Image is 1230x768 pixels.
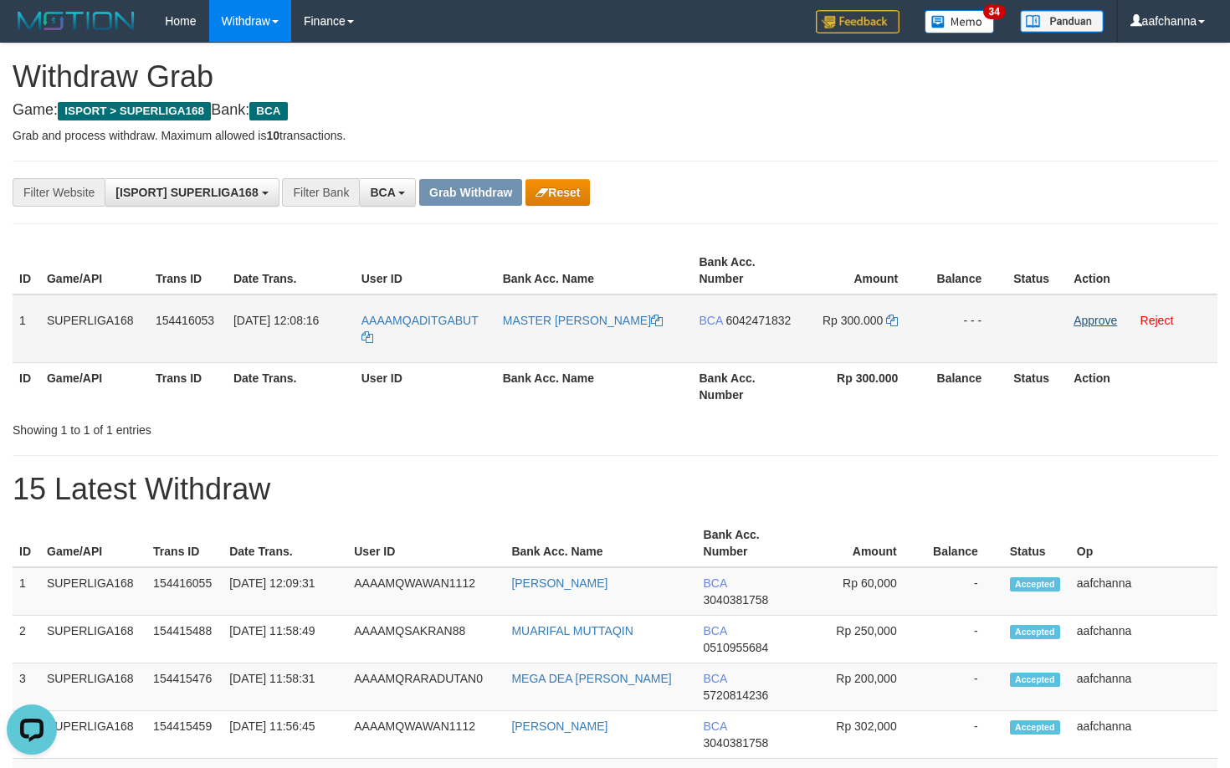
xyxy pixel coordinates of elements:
td: 1 [13,567,40,616]
td: - [922,711,1003,759]
img: Feedback.jpg [816,10,899,33]
a: [PERSON_NAME] [511,576,607,590]
a: MASTER [PERSON_NAME] [503,314,663,327]
td: Rp 250,000 [800,616,922,663]
th: Bank Acc. Name [496,362,693,410]
th: User ID [355,247,496,294]
td: - - - [923,294,1007,363]
td: SUPERLIGA168 [40,567,146,616]
th: Date Trans. [223,520,347,567]
img: panduan.png [1020,10,1104,33]
td: 3 [13,663,40,711]
span: BCA [704,624,727,637]
button: Open LiveChat chat widget [7,7,57,57]
th: Trans ID [149,362,227,410]
td: 154415476 [146,663,223,711]
h1: 15 Latest Withdraw [13,473,1217,506]
th: ID [13,247,40,294]
th: Action [1067,362,1217,410]
th: Amount [797,247,923,294]
span: ISPORT > SUPERLIGA168 [58,102,211,120]
span: BCA [704,719,727,733]
span: BCA [699,314,722,327]
span: BCA [704,576,727,590]
td: 2 [13,616,40,663]
th: Game/API [40,520,146,567]
td: aafchanna [1070,616,1217,663]
td: SUPERLIGA168 [40,616,146,663]
td: 154416055 [146,567,223,616]
td: SUPERLIGA168 [40,663,146,711]
img: MOTION_logo.png [13,8,140,33]
th: Date Trans. [227,362,355,410]
td: aafchanna [1070,663,1217,711]
span: BCA [370,186,395,199]
a: MUARIFAL MUTTAQIN [511,624,633,637]
span: 154416053 [156,314,214,327]
th: Status [1003,520,1070,567]
th: Bank Acc. Number [692,247,797,294]
button: BCA [359,178,416,207]
span: Accepted [1010,577,1060,591]
td: AAAAMQRARADUTAN0 [347,663,505,711]
td: Rp 302,000 [800,711,922,759]
span: Copy 0510955684 to clipboard [704,641,769,654]
h4: Game: Bank: [13,102,1217,119]
td: - [922,663,1003,711]
td: 1 [13,294,40,363]
span: [ISPORT] SUPERLIGA168 [115,186,258,199]
td: [DATE] 12:09:31 [223,567,347,616]
th: Game/API [40,362,149,410]
th: User ID [355,362,496,410]
th: ID [13,520,40,567]
th: Op [1070,520,1217,567]
a: MEGA DEA [PERSON_NAME] [511,672,671,685]
div: Filter Bank [282,178,359,207]
span: AAAAMQADITGABUT [361,314,479,327]
td: [DATE] 11:56:45 [223,711,347,759]
td: SUPERLIGA168 [40,294,149,363]
th: Trans ID [149,247,227,294]
th: Balance [922,520,1003,567]
td: 154415488 [146,616,223,663]
span: Rp 300.000 [823,314,883,327]
th: User ID [347,520,505,567]
th: Status [1007,362,1067,410]
td: Rp 60,000 [800,567,922,616]
td: SUPERLIGA168 [40,711,146,759]
td: 154415459 [146,711,223,759]
th: Bank Acc. Number [692,362,797,410]
button: [ISPORT] SUPERLIGA168 [105,178,279,207]
th: Rp 300.000 [797,362,923,410]
th: ID [13,362,40,410]
span: Accepted [1010,720,1060,735]
strong: 10 [266,129,279,142]
th: Balance [923,362,1007,410]
th: Date Trans. [227,247,355,294]
td: aafchanna [1070,711,1217,759]
th: Bank Acc. Number [697,520,800,567]
h1: Withdraw Grab [13,60,1217,94]
a: Approve [1074,314,1117,327]
span: BCA [704,672,727,685]
p: Grab and process withdraw. Maximum allowed is transactions. [13,127,1217,144]
td: aafchanna [1070,567,1217,616]
span: Copy 6042471832 to clipboard [725,314,791,327]
th: Balance [923,247,1007,294]
td: [DATE] 11:58:49 [223,616,347,663]
td: AAAAMQWAWAN1112 [347,567,505,616]
button: Reset [525,179,590,206]
th: Amount [800,520,922,567]
td: AAAAMQSAKRAN88 [347,616,505,663]
span: Accepted [1010,625,1060,639]
td: [DATE] 11:58:31 [223,663,347,711]
a: [PERSON_NAME] [511,719,607,733]
th: Bank Acc. Name [505,520,696,567]
span: [DATE] 12:08:16 [233,314,319,327]
a: Reject [1140,314,1174,327]
span: 34 [983,4,1006,19]
button: Grab Withdraw [419,179,522,206]
span: Copy 5720814236 to clipboard [704,689,769,702]
td: - [922,567,1003,616]
td: Rp 200,000 [800,663,922,711]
